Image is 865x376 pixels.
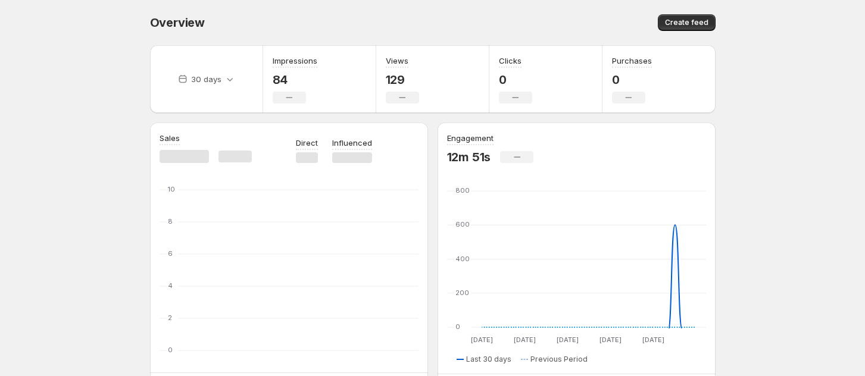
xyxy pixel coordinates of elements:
[447,132,494,144] h3: Engagement
[599,336,622,344] text: [DATE]
[273,55,317,67] h3: Impressions
[332,137,372,149] p: Influenced
[466,355,511,364] span: Last 30 days
[273,73,317,87] p: 84
[168,217,173,225] text: 8
[557,336,579,344] text: [DATE]
[455,289,469,297] text: 200
[665,18,708,27] span: Create feed
[455,322,460,331] text: 0
[296,137,318,149] p: Direct
[168,346,173,354] text: 0
[612,73,652,87] p: 0
[160,132,180,144] h3: Sales
[168,314,172,322] text: 2
[530,355,588,364] span: Previous Period
[386,55,408,67] h3: Views
[455,255,470,263] text: 400
[168,281,173,290] text: 4
[658,14,716,31] button: Create feed
[150,15,205,30] span: Overview
[447,150,491,164] p: 12m 51s
[168,185,175,193] text: 10
[168,249,173,258] text: 6
[191,73,221,85] p: 30 days
[642,336,664,344] text: [DATE]
[455,220,470,228] text: 600
[513,336,535,344] text: [DATE]
[455,186,470,195] text: 800
[612,55,652,67] h3: Purchases
[470,336,492,344] text: [DATE]
[499,55,522,67] h3: Clicks
[499,73,532,87] p: 0
[386,73,419,87] p: 129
